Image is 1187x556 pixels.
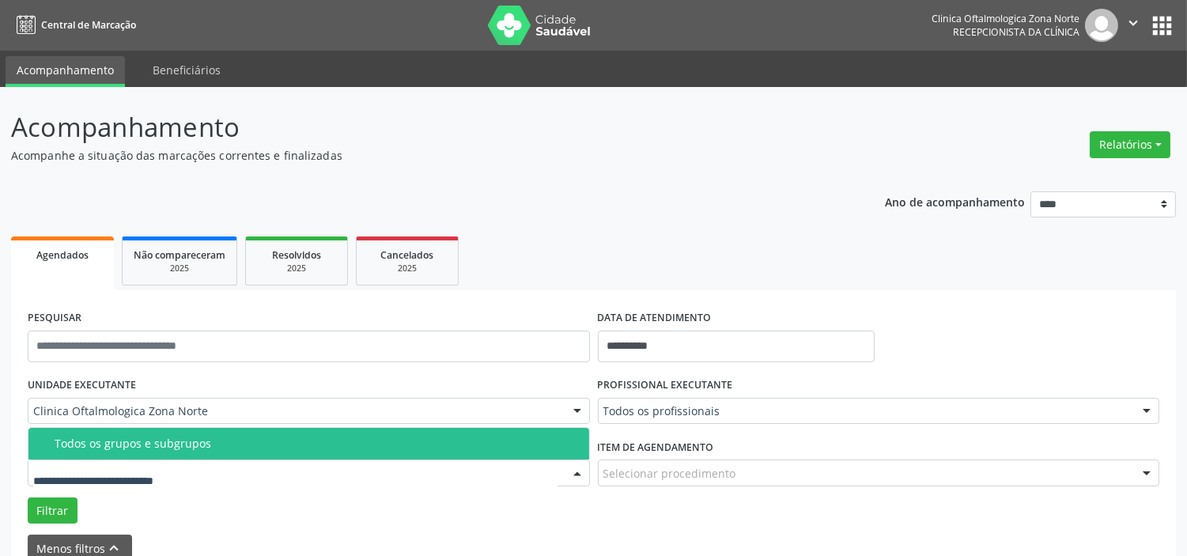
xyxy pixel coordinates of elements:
div: 2025 [368,263,447,274]
label: UNIDADE EXECUTANTE [28,373,136,398]
p: Acompanhe a situação das marcações correntes e finalizadas [11,147,826,164]
span: Recepcionista da clínica [953,25,1079,39]
div: 2025 [134,263,225,274]
span: Cancelados [381,248,434,262]
span: Resolvidos [272,248,321,262]
label: PROFISSIONAL EXECUTANTE [598,373,733,398]
div: Clinica Oftalmologica Zona Norte [932,12,1079,25]
label: DATA DE ATENDIMENTO [598,306,712,331]
button: Relatórios [1090,131,1170,158]
button: apps [1148,12,1176,40]
span: Agendados [36,248,89,262]
div: Todos os grupos e subgrupos [55,437,580,450]
div: 2025 [257,263,336,274]
a: Beneficiários [142,56,232,84]
label: Item de agendamento [598,435,714,460]
span: Todos os profissionais [603,403,1128,419]
a: Acompanhamento [6,56,125,87]
span: Selecionar procedimento [603,465,736,482]
label: PESQUISAR [28,306,81,331]
p: Acompanhamento [11,108,826,147]
span: Não compareceram [134,248,225,262]
a: Central de Marcação [11,12,136,38]
button:  [1118,9,1148,42]
i:  [1125,14,1142,32]
button: Filtrar [28,497,77,524]
span: Clinica Oftalmologica Zona Norte [33,403,558,419]
img: img [1085,9,1118,42]
p: Ano de acompanhamento [885,191,1025,211]
span: Central de Marcação [41,18,136,32]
